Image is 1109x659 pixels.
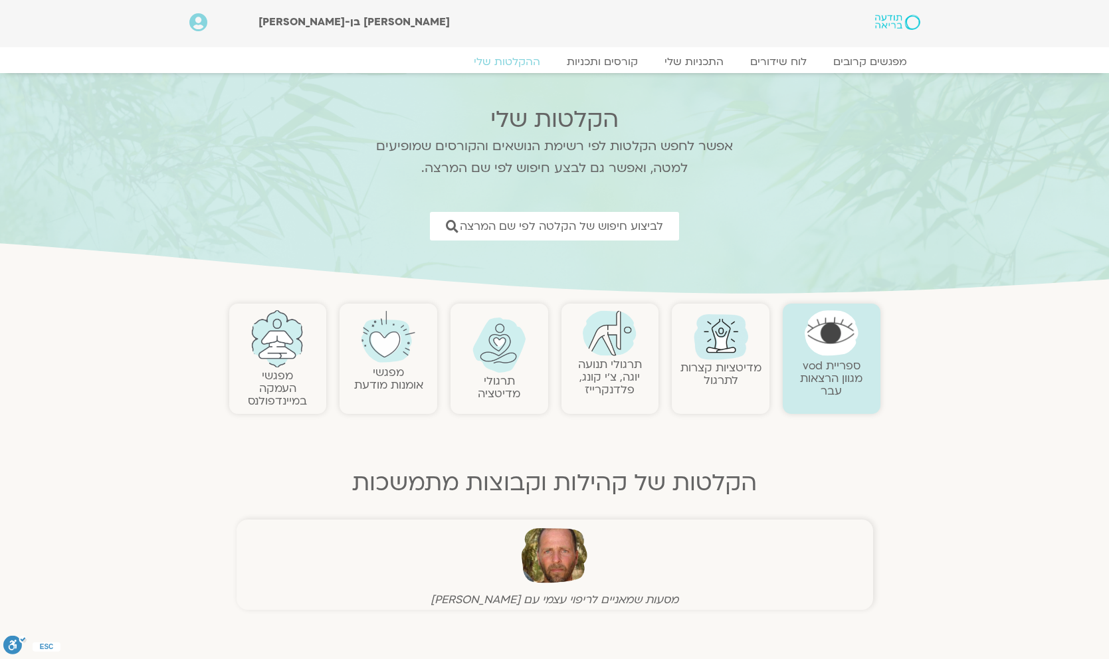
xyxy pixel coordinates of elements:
[820,55,920,68] a: מפגשים קרובים
[680,360,761,388] a: מדיטציות קצרות לתרגול
[460,55,554,68] a: ההקלטות שלי
[354,365,423,393] a: מפגשיאומנות מודעת
[229,470,880,496] h2: הקלטות של קהילות וקבוצות מתמשכות
[578,357,642,397] a: תרגולי תנועהיוגה, צ׳י קונג, פלדנקרייז
[189,55,920,68] nav: Menu
[478,373,520,401] a: תרגולימדיטציה
[248,368,307,409] a: מפגשיהעמקה במיינדפולנס
[554,55,651,68] a: קורסים ותכניות
[240,593,870,607] figcaption: מסעות שמאניים לריפוי עצמי עם [PERSON_NAME]
[359,106,751,133] h2: הקלטות שלי
[737,55,820,68] a: לוח שידורים
[651,55,737,68] a: התכניות שלי
[359,136,751,179] p: אפשר לחפש הקלטות לפי רשימת הנושאים והקורסים שמופיעים למטה, ואפשר גם לבצע חיפוש לפי שם המרצה.
[430,212,679,240] a: לביצוע חיפוש של הקלטה לפי שם המרצה
[258,15,450,29] span: [PERSON_NAME] בן-[PERSON_NAME]
[800,358,862,399] a: ספריית vodמגוון הרצאות עבר
[460,220,663,233] span: לביצוע חיפוש של הקלטה לפי שם המרצה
